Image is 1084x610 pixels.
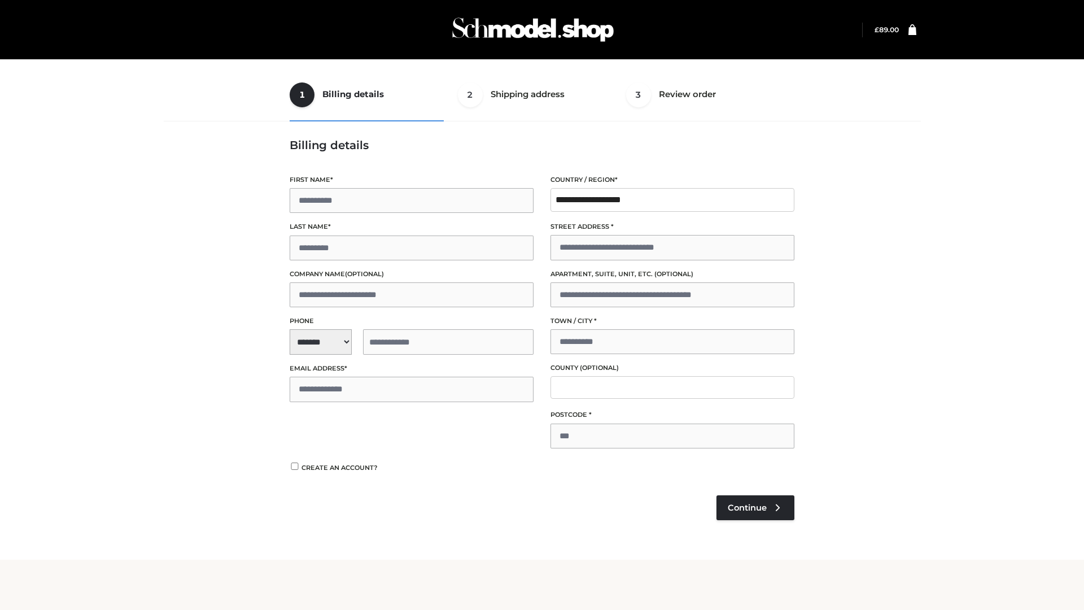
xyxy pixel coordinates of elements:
[875,25,899,34] a: £89.00
[301,464,378,472] span: Create an account?
[345,270,384,278] span: (optional)
[290,316,534,326] label: Phone
[290,221,534,232] label: Last name
[716,495,794,520] a: Continue
[550,409,794,420] label: Postcode
[550,269,794,280] label: Apartment, suite, unit, etc.
[875,25,879,34] span: £
[290,175,534,185] label: First name
[550,221,794,232] label: Street address
[875,25,899,34] bdi: 89.00
[290,363,534,374] label: Email address
[448,7,618,52] img: Schmodel Admin 964
[550,175,794,185] label: Country / Region
[550,363,794,373] label: County
[580,364,619,372] span: (optional)
[550,316,794,326] label: Town / City
[290,269,534,280] label: Company name
[728,503,767,513] span: Continue
[654,270,693,278] span: (optional)
[290,138,794,152] h3: Billing details
[290,463,300,470] input: Create an account?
